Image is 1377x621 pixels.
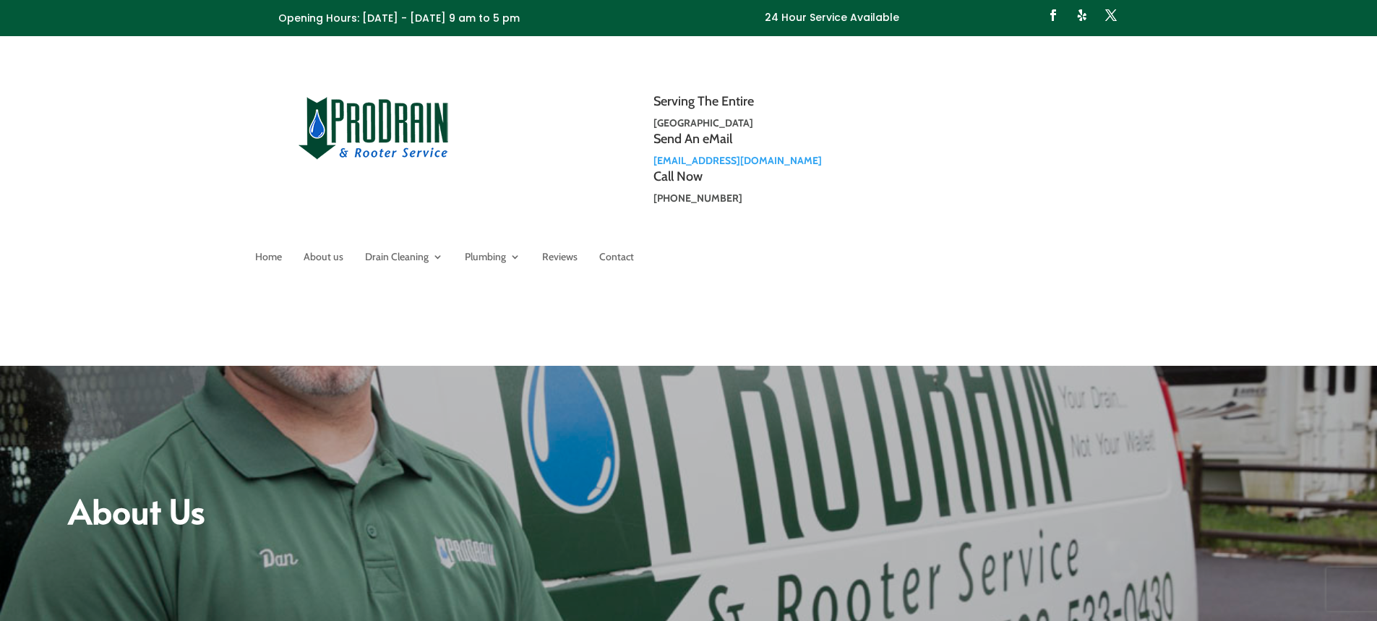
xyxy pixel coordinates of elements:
[1071,4,1094,27] a: Follow on Yelp
[542,252,578,267] a: Reviews
[1099,4,1123,27] a: Follow on X
[299,95,450,160] img: site-logo-100h
[255,252,282,267] a: Home
[69,494,1308,534] h2: About Us
[653,168,703,184] span: Call Now
[653,116,753,129] strong: [GEOGRAPHIC_DATA]
[304,252,343,267] a: About us
[653,93,754,109] span: Serving The Entire
[653,131,732,147] span: Send An eMail
[653,154,822,167] a: [EMAIL_ADDRESS][DOMAIN_NAME]
[1042,4,1065,27] a: Follow on Facebook
[465,252,520,267] a: Plumbing
[365,252,443,267] a: Drain Cleaning
[599,252,634,267] a: Contact
[278,11,520,25] span: Opening Hours: [DATE] - [DATE] 9 am to 5 pm
[765,9,899,27] p: 24 Hour Service Available
[653,192,742,205] strong: [PHONE_NUMBER]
